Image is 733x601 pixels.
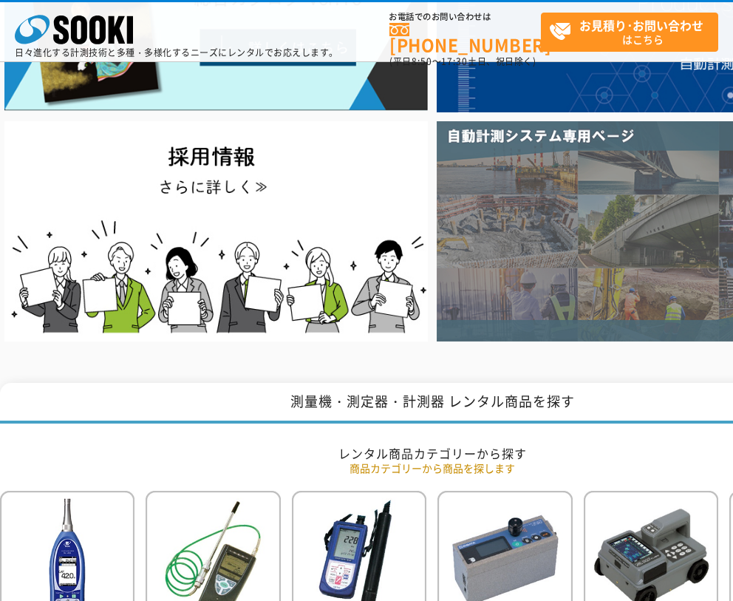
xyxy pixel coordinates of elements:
[549,13,717,50] span: はこちら
[15,48,338,57] p: 日々進化する計測技術と多種・多様化するニーズにレンタルでお応えします。
[579,16,703,34] strong: お見積り･お問い合わせ
[4,121,428,342] img: SOOKI recruit
[412,55,432,68] span: 8:50
[389,13,541,21] span: お電話でのお問い合わせは
[389,55,536,68] span: (平日 ～ 土日、祝日除く)
[441,55,468,68] span: 17:30
[389,23,541,53] a: [PHONE_NUMBER]
[541,13,718,52] a: お見積り･お問い合わせはこちら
